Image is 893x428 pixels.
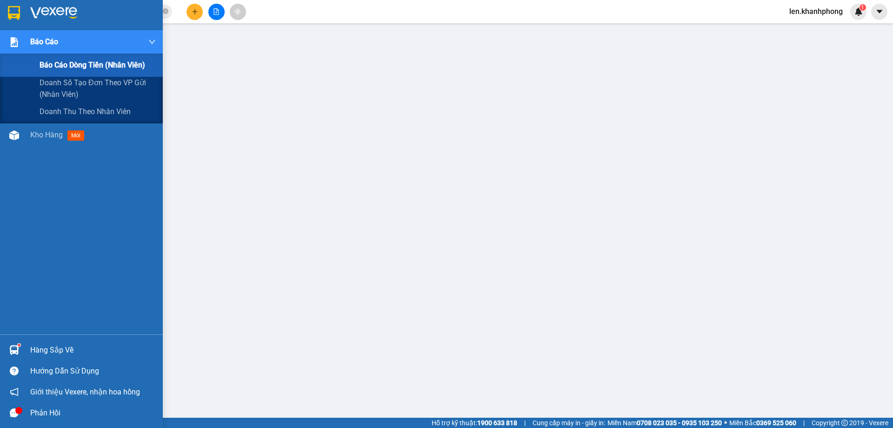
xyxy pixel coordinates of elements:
[724,421,727,425] span: ⚪️
[30,343,156,357] div: Hàng sắp về
[756,419,796,427] strong: 0369 525 060
[477,419,517,427] strong: 1900 633 818
[9,130,19,140] img: warehouse-icon
[148,38,156,46] span: down
[9,345,19,355] img: warehouse-icon
[18,344,20,346] sup: 1
[208,4,225,20] button: file-add
[40,77,156,100] span: Doanh số tạo đơn theo VP gửi (nhân viên)
[9,37,19,47] img: solution-icon
[841,420,848,426] span: copyright
[10,367,19,375] span: question-circle
[187,4,203,20] button: plus
[40,59,145,71] span: Báo cáo dòng tiền (nhân viên)
[163,8,168,14] span: close-circle
[533,418,605,428] span: Cung cấp máy in - giấy in:
[524,418,526,428] span: |
[782,6,850,17] span: len.khanhphong
[729,418,796,428] span: Miền Bắc
[860,4,866,11] sup: 1
[30,36,58,48] span: Báo cáo
[192,8,198,15] span: plus
[163,7,168,16] span: close-circle
[30,406,156,420] div: Phản hồi
[854,7,863,16] img: icon-new-feature
[30,364,156,378] div: Hướng dẫn sử dụng
[861,4,864,11] span: 1
[8,6,20,20] img: logo-vxr
[10,408,19,417] span: message
[637,419,722,427] strong: 0708 023 035 - 0935 103 250
[607,418,722,428] span: Miền Nam
[30,130,63,139] span: Kho hàng
[875,7,884,16] span: caret-down
[871,4,887,20] button: caret-down
[803,418,805,428] span: |
[213,8,220,15] span: file-add
[30,386,140,398] span: Giới thiệu Vexere, nhận hoa hồng
[10,387,19,396] span: notification
[67,130,84,141] span: mới
[234,8,241,15] span: aim
[230,4,246,20] button: aim
[432,418,517,428] span: Hỗ trợ kỹ thuật:
[40,106,131,117] span: Doanh thu theo nhân viên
